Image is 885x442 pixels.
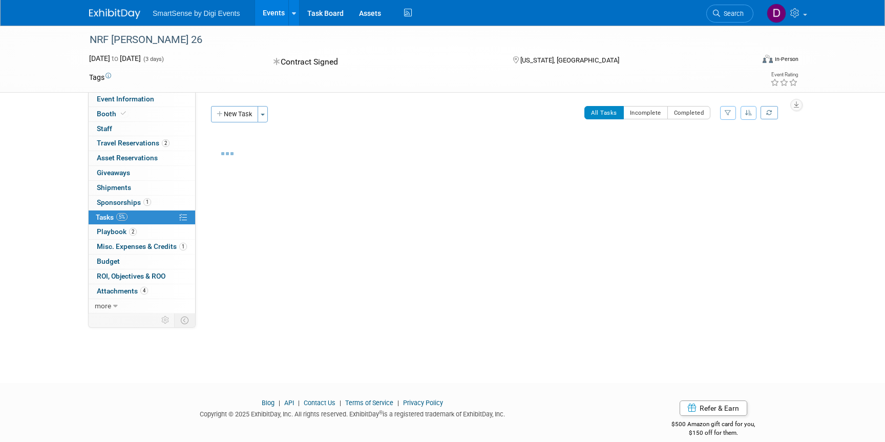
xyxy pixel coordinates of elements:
span: Asset Reservations [97,154,158,162]
a: Travel Reservations2 [89,136,195,151]
span: Sponsorships [97,198,151,206]
a: Blog [262,399,275,407]
span: | [395,399,402,407]
a: Tasks5% [89,211,195,225]
span: Playbook [97,227,137,236]
a: Event Information [89,92,195,107]
button: Completed [667,106,711,119]
a: Search [706,5,753,23]
a: ROI, Objectives & ROO [89,269,195,284]
span: Attachments [97,287,148,295]
span: | [296,399,302,407]
span: Budget [97,257,120,265]
a: Contact Us [304,399,335,407]
span: Tasks [96,213,128,221]
div: NRF [PERSON_NAME] 26 [86,31,738,49]
sup: ® [379,410,383,415]
span: to [110,54,120,62]
span: 2 [162,139,170,147]
a: Terms of Service [345,399,393,407]
span: Giveaways [97,169,130,177]
a: Privacy Policy [403,399,443,407]
span: 4 [140,287,148,294]
span: Misc. Expenses & Credits [97,242,187,250]
div: $150 off for them. [631,429,796,437]
span: 1 [179,243,187,250]
span: Booth [97,110,128,118]
a: Budget [89,255,195,269]
a: Giveaways [89,166,195,180]
span: (3 days) [142,56,164,62]
span: 5% [116,213,128,221]
div: Event Rating [770,72,798,77]
a: Sponsorships1 [89,196,195,210]
span: Travel Reservations [97,139,170,147]
button: New Task [211,106,258,122]
span: | [276,399,283,407]
span: ROI, Objectives & ROO [97,272,165,280]
img: Format-Inperson.png [763,55,773,63]
span: Staff [97,124,112,133]
td: Tags [89,72,111,82]
span: more [95,302,111,310]
td: Toggle Event Tabs [175,313,196,327]
a: Playbook2 [89,225,195,239]
span: | [337,399,344,407]
img: Dan Tiernan [767,4,786,23]
a: Booth [89,107,195,121]
a: Asset Reservations [89,151,195,165]
button: Incomplete [623,106,668,119]
a: Refer & Earn [680,401,747,416]
img: loading... [221,152,234,155]
div: Copyright © 2025 ExhibitDay, Inc. All rights reserved. ExhibitDay is a registered trademark of Ex... [89,407,616,419]
a: Misc. Expenses & Credits1 [89,240,195,254]
div: Contract Signed [270,53,497,71]
img: ExhibitDay [89,9,140,19]
span: Search [720,10,744,17]
div: In-Person [774,55,798,63]
i: Booth reservation complete [121,111,126,116]
div: $500 Amazon gift card for you, [631,413,796,437]
a: Attachments4 [89,284,195,299]
span: [US_STATE], [GEOGRAPHIC_DATA] [520,56,619,64]
span: 1 [143,198,151,206]
button: All Tasks [584,106,624,119]
div: Event Format [693,53,798,69]
span: Event Information [97,95,154,103]
a: API [284,399,294,407]
span: SmartSense by Digi Events [153,9,240,17]
a: Staff [89,122,195,136]
span: [DATE] [DATE] [89,54,141,62]
td: Personalize Event Tab Strip [157,313,175,327]
a: Shipments [89,181,195,195]
a: Refresh [761,106,778,119]
span: 2 [129,228,137,236]
a: more [89,299,195,313]
span: Shipments [97,183,131,192]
